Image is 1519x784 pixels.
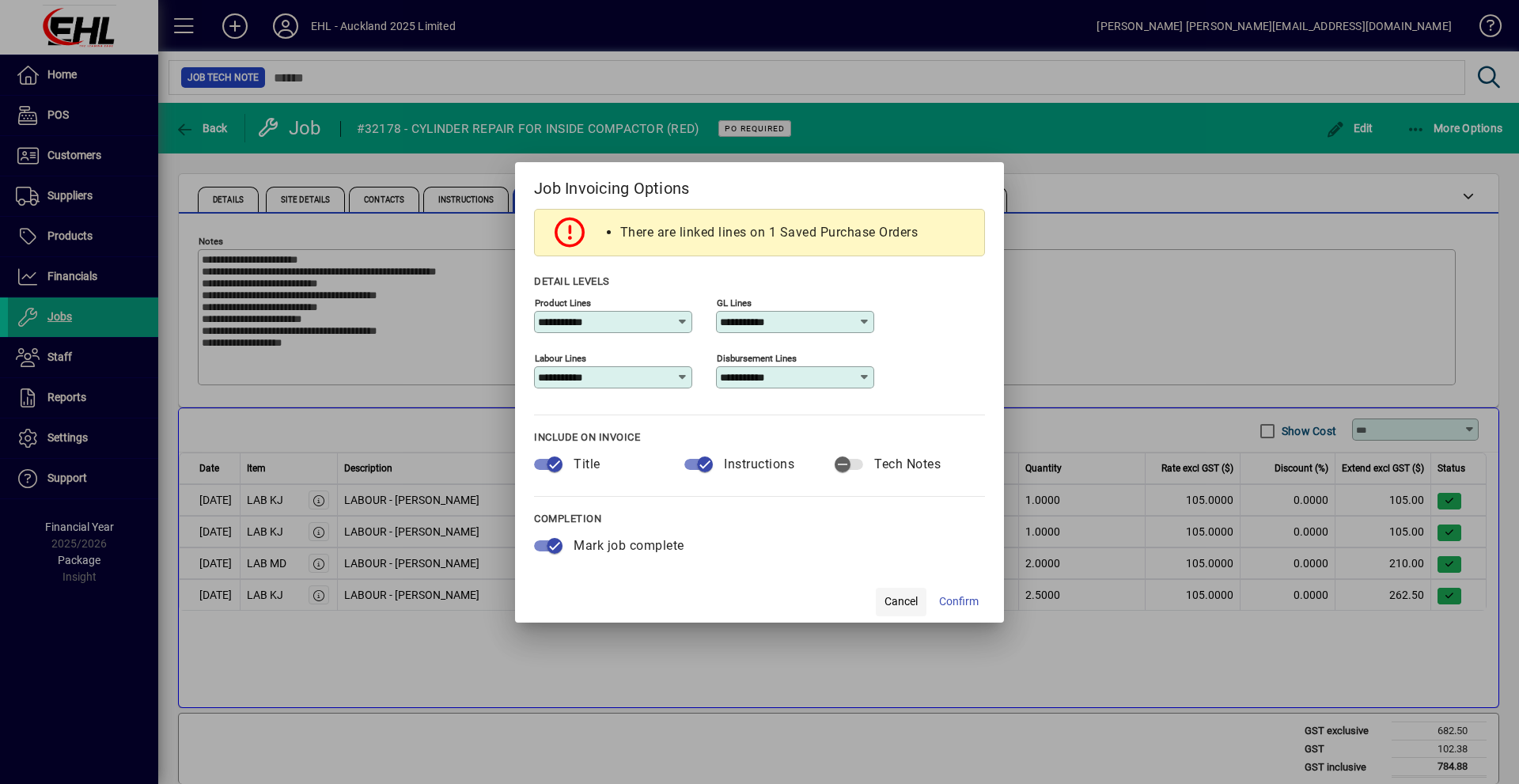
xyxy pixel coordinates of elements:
mat-label: Labour Lines [535,352,586,363]
div: COMPLETION [534,509,985,528]
h2: Job Invoicing Options [515,162,1004,208]
span: Confirm [939,593,979,610]
div: DETAIL LEVELS [534,272,985,291]
button: Confirm [933,588,985,616]
div: INCLUDE ON INVOICE [534,428,985,447]
span: Instructions [724,456,794,472]
span: Tech Notes [874,456,941,472]
mat-label: Product Lines [535,297,591,308]
mat-label: GL Lines [717,297,752,308]
span: Title [574,456,600,472]
mat-label: Disbursement Lines [717,352,797,363]
span: Mark job complete [574,538,684,553]
button: Cancel [876,588,926,616]
li: There are linked lines on 1 Saved Purchase Orders [620,223,919,242]
span: Cancel [885,593,918,610]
